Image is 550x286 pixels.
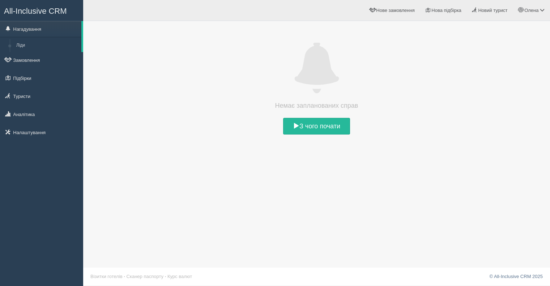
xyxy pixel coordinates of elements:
[127,274,163,279] a: Сканер паспорту
[489,274,543,279] a: © All-Inclusive CRM 2025
[283,118,350,135] a: З чого почати
[90,274,123,279] a: Візитки готелів
[431,8,461,13] span: Нова підбірка
[4,7,67,16] span: All-Inclusive CRM
[165,274,166,279] span: ·
[124,274,125,279] span: ·
[478,8,507,13] span: Новий турист
[376,8,414,13] span: Нове замовлення
[524,8,538,13] span: Олена
[0,0,83,20] a: All-Inclusive CRM
[167,274,192,279] a: Курс валют
[13,39,81,52] a: Ліди
[263,101,371,111] h4: Немає запланованих справ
